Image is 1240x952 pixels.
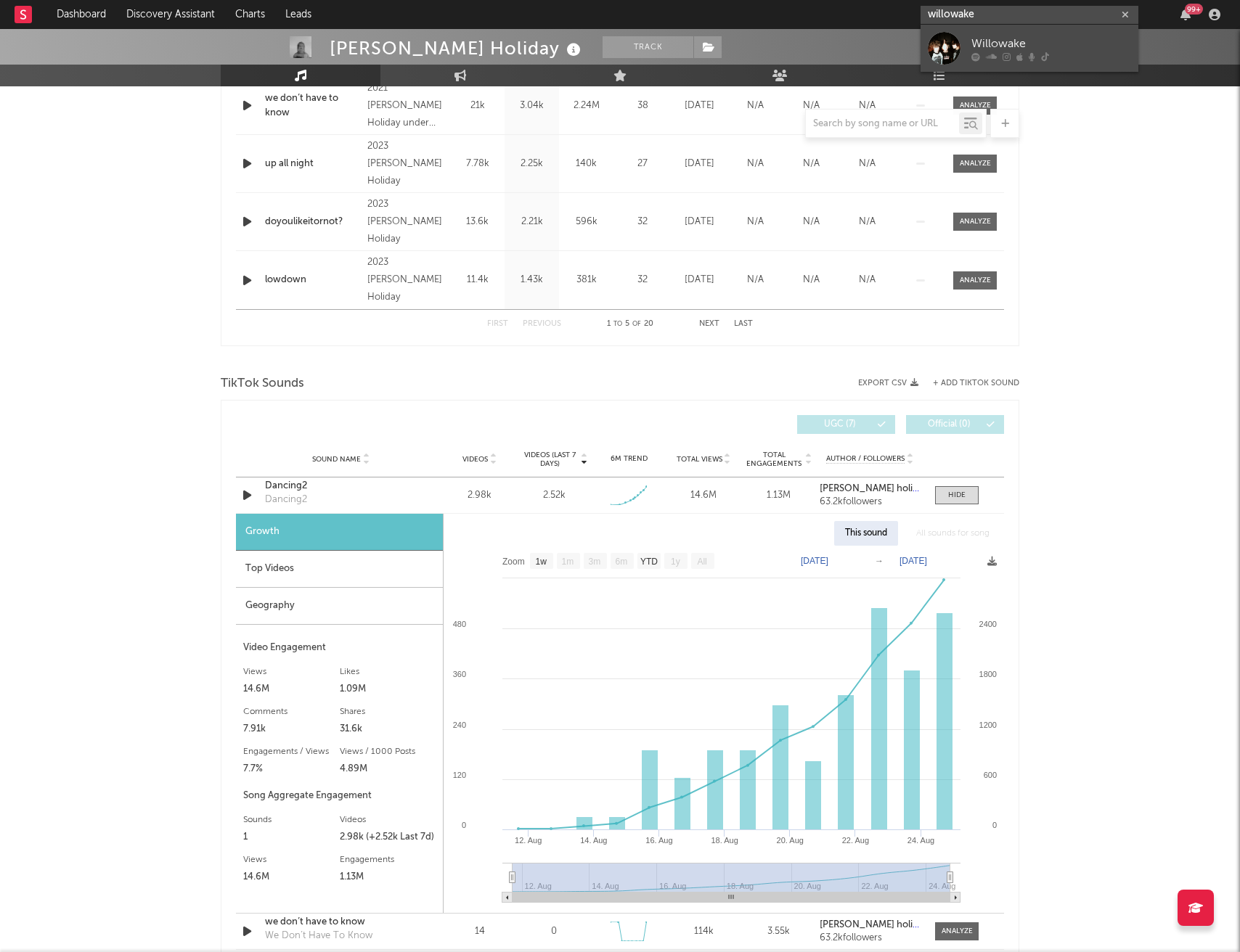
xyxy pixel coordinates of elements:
[508,99,555,113] div: 3.04k
[551,924,557,939] div: 0
[265,479,417,493] div: Dancing2
[340,760,436,778] div: 4.89M
[745,451,804,468] span: Total Engagements
[843,273,892,287] div: N/A
[801,556,828,566] text: [DATE]
[675,215,724,229] div: [DATE]
[777,836,804,845] text: 20. Aug
[731,273,780,287] div: N/A
[617,99,668,113] div: 38
[265,91,360,120] div: we don’t have to know
[562,557,574,567] text: 1m
[340,811,436,829] div: Videos
[675,99,724,113] div: [DATE]
[446,488,513,503] div: 2.98k
[243,663,340,681] div: Views
[616,557,628,567] text: 6m
[243,639,436,657] div: Video Engagement
[787,157,836,171] div: N/A
[243,811,340,829] div: Sounds
[236,551,443,588] div: Top Videos
[367,254,446,306] div: 2023 [PERSON_NAME] Holiday
[508,157,555,171] div: 2.25k
[515,836,542,845] text: 12. Aug
[580,836,607,845] text: 14. Aug
[265,157,360,171] a: up all night
[453,771,466,779] text: 120
[340,829,436,846] div: 2.98k (+2.52k Last 7d)
[745,488,812,503] div: 1.13M
[603,36,693,58] button: Track
[807,420,873,429] span: UGC ( 7 )
[675,273,724,287] div: [DATE]
[745,924,812,939] div: 3.55k
[595,454,663,464] div: 6M Trend
[340,721,436,738] div: 31.6k
[340,663,436,681] div: Likes
[454,215,501,229] div: 13.6k
[905,521,1000,546] div: All sounds for song
[670,488,738,503] div: 14.6M
[979,620,997,628] text: 2400
[454,99,501,113] div: 21k
[617,215,668,229] div: 32
[921,6,1138,24] input: Search for artists
[243,787,436,805] div: Song Aggregate Engagement
[563,157,610,171] div: 140k
[589,557,601,567] text: 3m
[243,721,340,738] div: 7.91k
[787,273,836,287] div: N/A
[462,455,488,464] span: Videos
[543,488,566,503] div: 2.52k
[918,379,1019,387] button: + Add TikTok Sound
[367,80,446,132] div: 2021 [PERSON_NAME] Holiday under exclusive licence to BMG Rights Management (Australia) Pty Ltd
[243,760,340,778] div: 7.7%
[454,273,501,287] div: 11.4k
[340,851,436,869] div: Engagements
[243,681,340,698] div: 14.6M
[1180,9,1191,20] button: 99+
[842,836,869,845] text: 22. Aug
[453,670,466,678] text: 360
[508,215,555,229] div: 2.21k
[617,273,668,287] div: 32
[265,273,360,287] a: lowdown
[367,196,446,248] div: 2023 [PERSON_NAME] Holiday
[843,215,892,229] div: N/A
[536,557,547,567] text: 1w
[984,771,997,779] text: 600
[820,933,921,943] div: 63.2k followers
[731,215,780,229] div: N/A
[734,320,753,328] button: Last
[858,379,918,387] button: Export CSV
[915,420,982,429] span: Official ( 0 )
[826,454,905,464] span: Author / Followers
[243,829,340,846] div: 1
[453,721,466,729] text: 240
[236,588,443,625] div: Geography
[243,869,340,886] div: 14.6M
[521,451,579,468] span: Videos (last 7 days)
[787,215,836,229] div: N/A
[979,670,997,678] text: 1800
[340,703,436,721] div: Shares
[645,836,672,845] text: 16. Aug
[992,821,997,829] text: 0
[563,273,610,287] div: 381k
[243,851,340,869] div: Views
[265,215,360,229] a: doyoulikeitornot?
[677,455,722,464] span: Total Views
[979,721,997,729] text: 1200
[446,924,513,939] div: 14
[613,321,622,327] span: to
[697,557,706,567] text: All
[265,915,417,930] div: we don’t have to know
[875,556,884,566] text: →
[670,924,738,939] div: 114k
[921,25,1138,72] a: Willowake
[820,497,921,507] div: 63.2k followers
[699,320,719,328] button: Next
[367,138,446,190] div: 2023 [PERSON_NAME] Holiday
